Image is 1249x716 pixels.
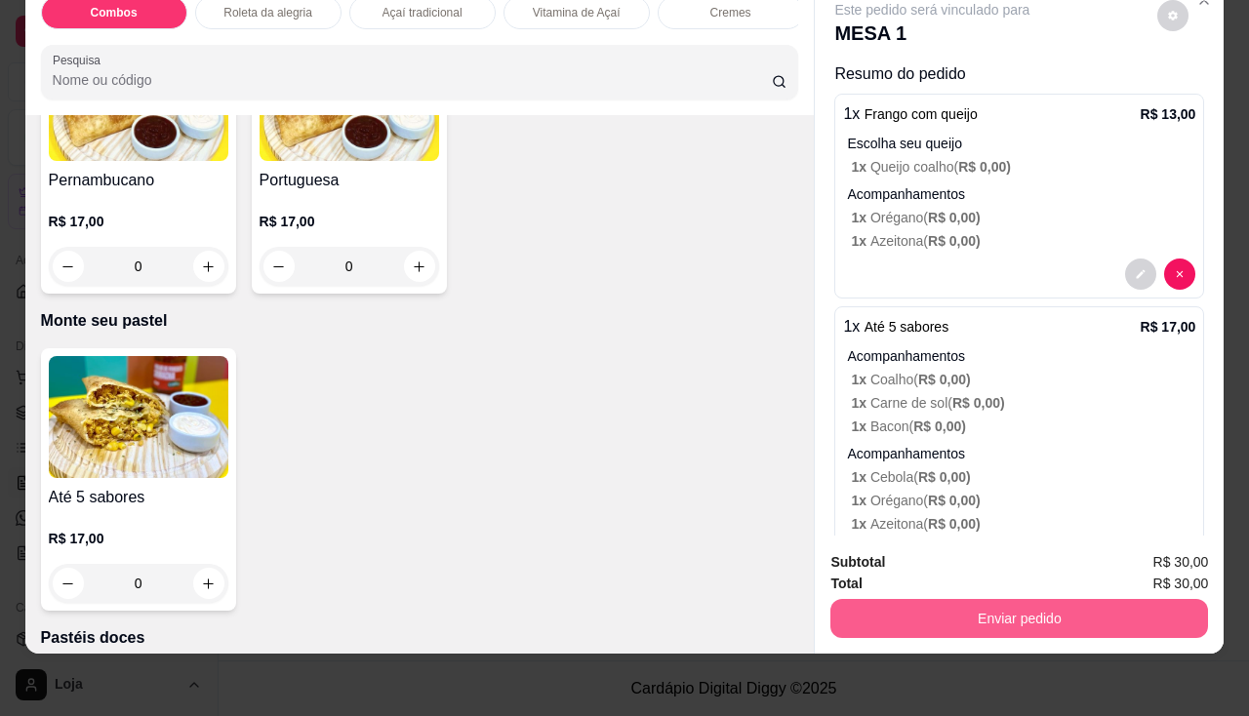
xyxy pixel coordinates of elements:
[851,467,1195,487] p: Cebola (
[49,529,228,548] p: R$ 17,00
[533,5,621,20] p: Vitamina de Açaí
[851,493,869,508] span: 1 x
[851,208,1195,227] p: Orégano (
[851,157,1195,177] p: Queijo coalho (
[847,444,1195,463] p: Acompanhamentos
[851,233,869,249] span: 1 x
[834,20,1029,47] p: MESA 1
[383,5,463,20] p: Açaí tradicional
[928,493,981,508] span: R$ 0,00 )
[851,418,869,434] span: 1 x
[1125,259,1156,290] button: decrease-product-quantity
[49,169,228,192] h4: Pernambucano
[49,212,228,231] p: R$ 17,00
[41,626,799,650] p: Pastéis doces
[830,554,885,570] strong: Subtotal
[260,169,439,192] h4: Portuguesa
[53,70,772,90] input: Pesquisa
[851,370,1195,389] p: Coalho (
[834,62,1204,86] p: Resumo do pedido
[913,418,966,434] span: R$ 0,00 )
[1141,317,1196,337] p: R$ 17,00
[843,315,948,338] p: 1 x
[1164,259,1195,290] button: decrease-product-quantity
[41,309,799,333] p: Monte seu pastel
[49,356,228,478] img: product-image
[952,395,1005,411] span: R$ 0,00 )
[1141,104,1196,124] p: R$ 13,00
[223,5,312,20] p: Roleta da alegria
[1153,551,1209,573] span: R$ 30,00
[851,469,869,485] span: 1 x
[928,516,981,532] span: R$ 0,00 )
[260,212,439,231] p: R$ 17,00
[851,393,1195,413] p: Carne de sol (
[865,106,978,122] span: Frango com queijo
[918,469,971,485] span: R$ 0,00 )
[53,52,107,68] label: Pesquisa
[865,319,948,335] span: Até 5 sabores
[928,210,981,225] span: R$ 0,00 )
[851,514,1195,534] p: Azeitona (
[1153,573,1209,594] span: R$ 30,00
[843,102,977,126] p: 1 x
[918,372,971,387] span: R$ 0,00 )
[851,491,1195,510] p: Orégano (
[847,346,1195,366] p: Acompanhamentos
[851,516,869,532] span: 1 x
[91,5,138,20] p: Combos
[710,5,751,20] p: Cremes
[928,233,981,249] span: R$ 0,00 )
[830,599,1208,638] button: Enviar pedido
[49,486,228,509] h4: Até 5 sabores
[851,395,869,411] span: 1 x
[851,231,1195,251] p: Azeitona (
[847,184,1195,204] p: Acompanhamentos
[851,417,1195,436] p: Bacon (
[958,159,1011,175] span: R$ 0,00 )
[851,210,869,225] span: 1 x
[851,159,869,175] span: 1 x
[830,576,862,591] strong: Total
[851,372,869,387] span: 1 x
[847,134,1195,153] p: Escolha seu queijo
